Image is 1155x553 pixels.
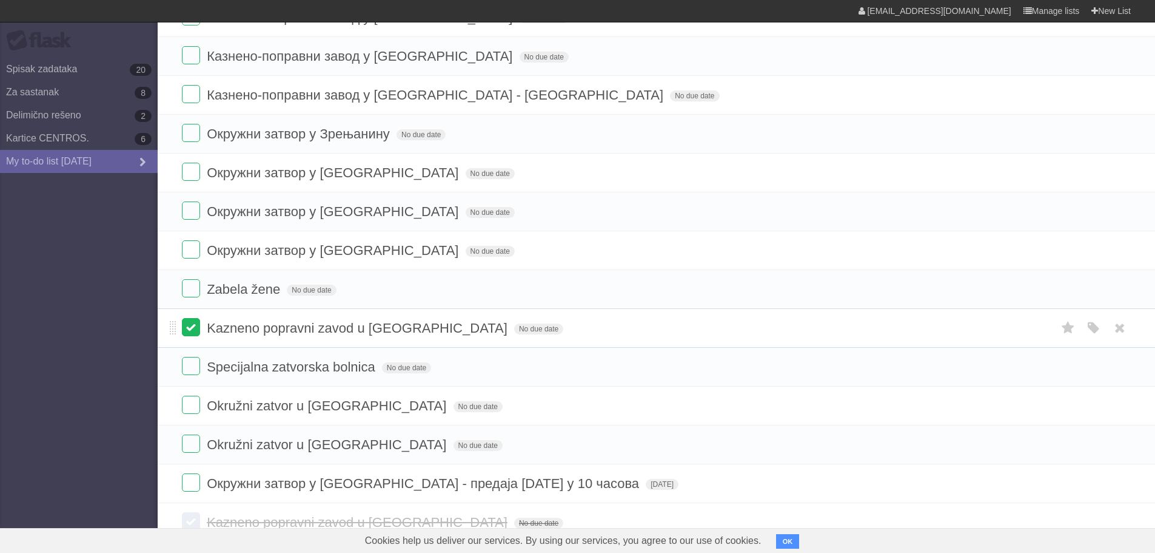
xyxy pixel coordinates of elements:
label: Done [182,202,200,220]
b: 8 [135,87,152,99]
span: No due date [397,129,446,140]
span: No due date [454,401,503,412]
label: Done [182,279,200,297]
span: Cookies help us deliver our services. By using our services, you agree to our use of cookies. [353,529,774,553]
label: Done [182,124,200,142]
label: Done [182,512,200,531]
span: Okružni zatvor u [GEOGRAPHIC_DATA] [207,398,449,413]
label: Star task [1057,318,1080,338]
label: Done [182,85,200,103]
label: Done [182,318,200,336]
b: 6 [135,133,152,145]
span: Kazneno popravni zavod u [GEOGRAPHIC_DATA] [207,515,511,530]
span: No due date [514,518,563,529]
span: No due date [466,207,515,218]
b: 2 [135,110,152,122]
span: No due date [287,285,336,296]
label: Done [182,240,200,259]
span: No due date [514,324,563,334]
span: No due date [670,90,719,101]
span: Окружни затвор у [GEOGRAPHIC_DATA] - предаја [DATE] у 10 часова [207,476,642,491]
b: 20 [130,64,152,76]
span: Окружни затвор у [GEOGRAPHIC_DATA] [207,243,461,258]
button: OK [776,534,800,549]
span: No due date [466,246,515,257]
label: Done [182,435,200,453]
span: No due date [382,362,431,373]
label: Done [182,46,200,64]
span: Казнено-поправни завод у [GEOGRAPHIC_DATA] [207,49,515,64]
span: No due date [520,52,569,63]
span: Окружни затвор у Зрењанину [207,126,393,141]
span: Окружни затвор у [GEOGRAPHIC_DATA] [207,204,461,219]
label: Done [182,473,200,492]
div: Flask [6,30,79,52]
span: No due date [454,440,503,451]
span: Okružni zatvor u [GEOGRAPHIC_DATA] [207,437,449,452]
span: No due date [466,168,515,179]
span: [DATE] [646,479,678,490]
span: Specijalna zatvorska bolnica [207,359,378,375]
span: Казнено-поправни завод у [GEOGRAPHIC_DATA] - [GEOGRAPHIC_DATA] [207,87,666,103]
label: Done [182,357,200,375]
label: Done [182,163,200,181]
span: Окружни затвор у [GEOGRAPHIC_DATA] [207,165,461,180]
span: Kazneno popravni zavod u [GEOGRAPHIC_DATA] [207,321,511,336]
label: Done [182,396,200,414]
span: Zabela žene [207,282,283,297]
